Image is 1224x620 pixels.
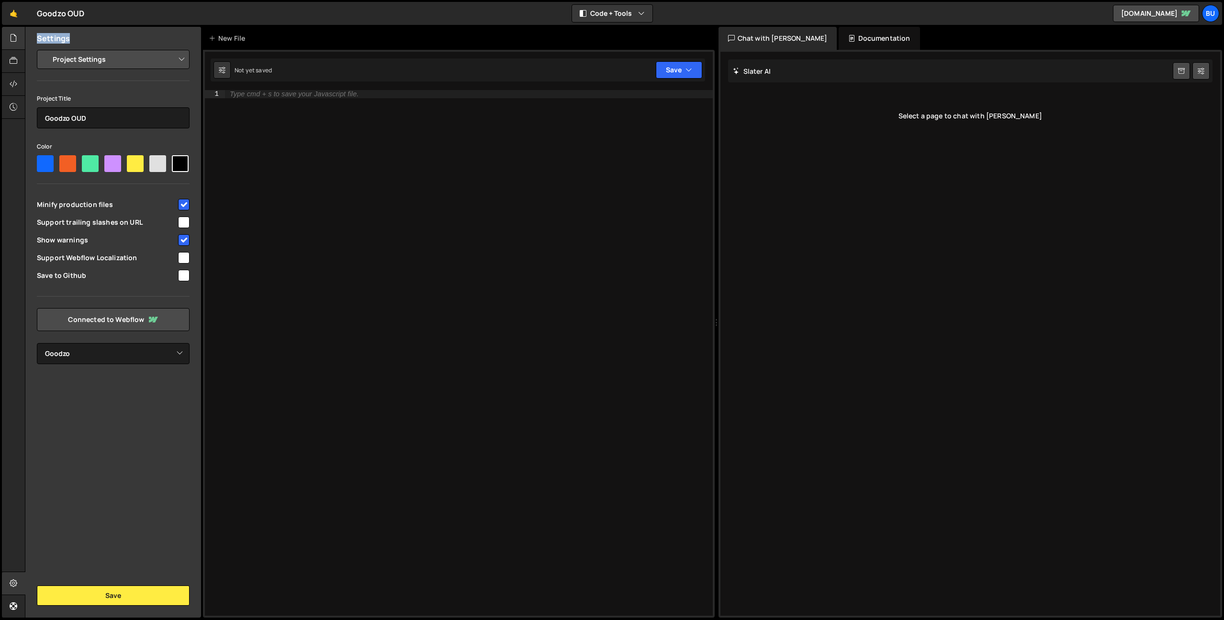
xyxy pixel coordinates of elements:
[37,271,177,280] span: Save to Github
[209,34,249,43] div: New File
[719,27,837,50] div: Chat with [PERSON_NAME]
[230,91,359,98] div: Type cmd + s to save your Javascript file.
[205,90,225,98] div: 1
[37,107,190,128] input: Project name
[37,142,52,151] label: Color
[733,67,771,76] h2: Slater AI
[1113,5,1199,22] a: [DOMAIN_NAME]
[37,308,190,331] a: Connected to Webflow
[37,8,85,19] div: Goodzo OUD
[37,200,177,209] span: Minify production files
[656,61,702,79] button: Save
[37,235,177,245] span: Show warnings
[235,66,272,74] div: Not yet saved
[37,586,190,606] button: Save
[728,97,1213,135] div: Select a page to chat with [PERSON_NAME]
[572,5,652,22] button: Code + Tools
[2,2,25,25] a: 🤙
[1202,5,1219,22] a: Bu
[37,94,71,103] label: Project Title
[37,253,177,263] span: Support Webflow Localization
[839,27,920,50] div: Documentation
[37,218,177,227] span: Support trailing slashes on URL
